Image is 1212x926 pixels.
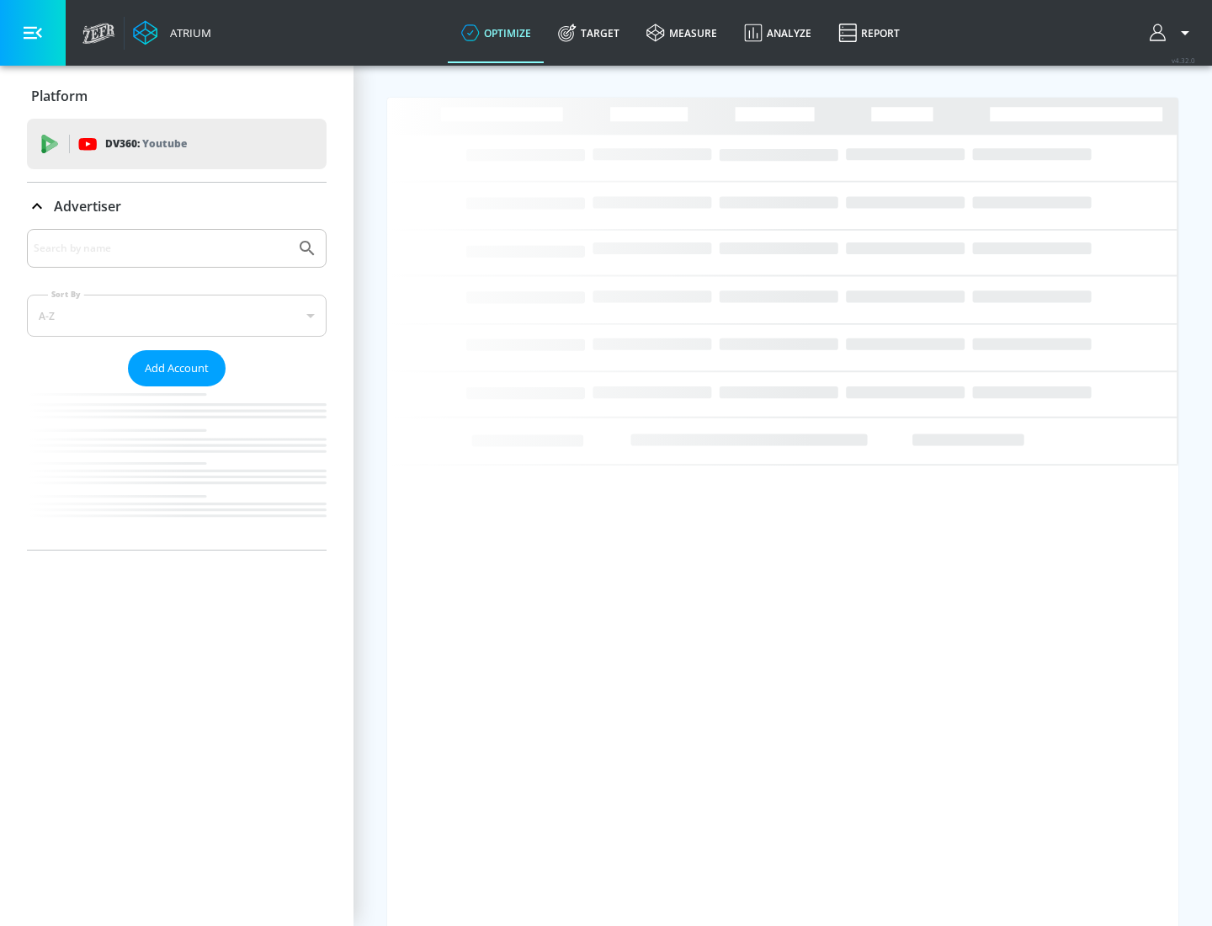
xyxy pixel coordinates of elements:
[27,72,327,120] div: Platform
[105,135,187,153] p: DV360:
[142,135,187,152] p: Youtube
[27,119,327,169] div: DV360: Youtube
[27,229,327,550] div: Advertiser
[163,25,211,40] div: Atrium
[133,20,211,45] a: Atrium
[731,3,825,63] a: Analyze
[825,3,913,63] a: Report
[27,183,327,230] div: Advertiser
[54,197,121,216] p: Advertiser
[633,3,731,63] a: measure
[34,237,289,259] input: Search by name
[27,295,327,337] div: A-Z
[128,350,226,386] button: Add Account
[545,3,633,63] a: Target
[1172,56,1195,65] span: v 4.32.0
[145,359,209,378] span: Add Account
[48,289,84,300] label: Sort By
[27,386,327,550] nav: list of Advertiser
[448,3,545,63] a: optimize
[31,87,88,105] p: Platform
